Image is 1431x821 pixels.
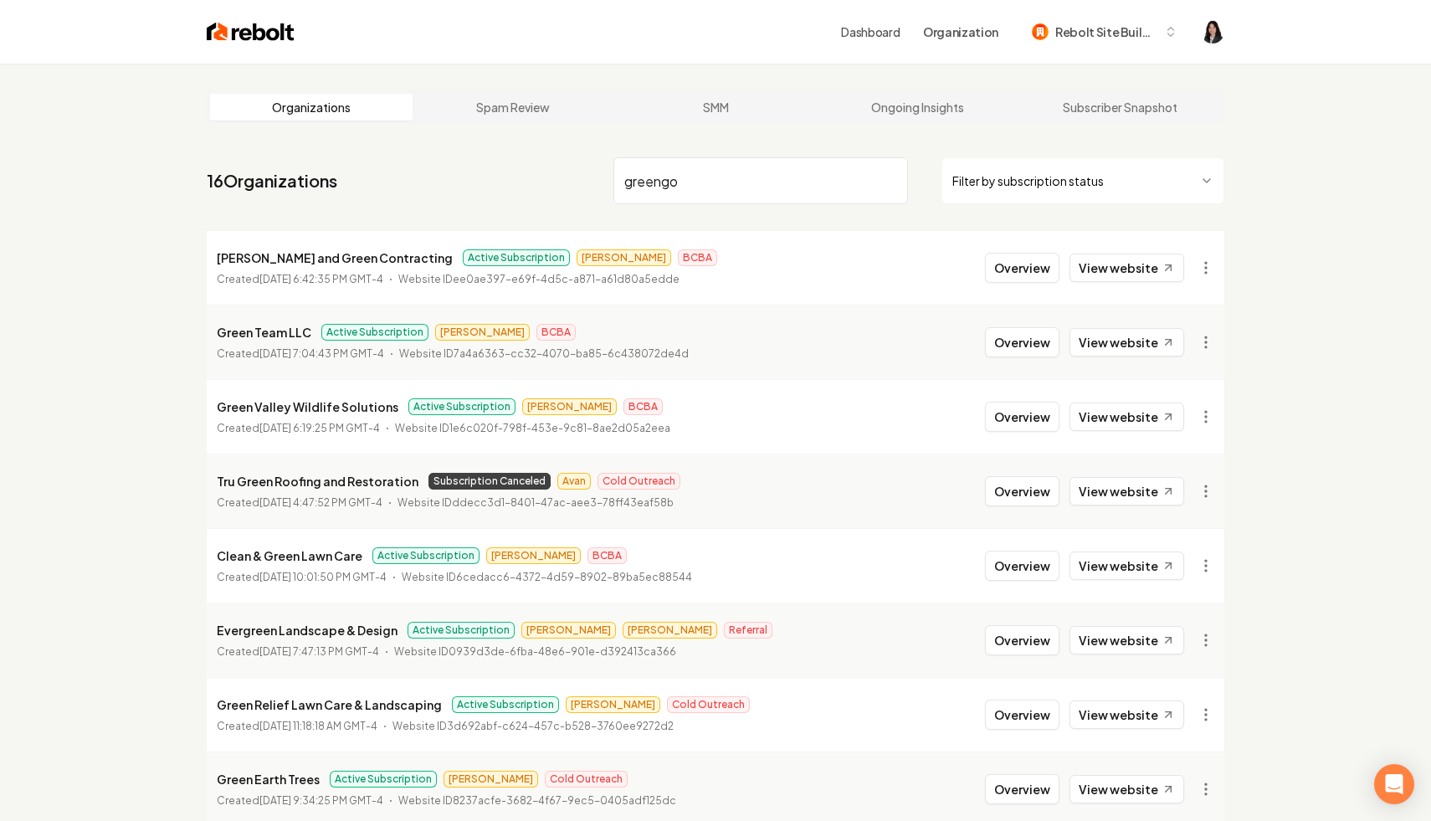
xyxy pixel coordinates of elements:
p: Created [217,420,380,437]
span: [PERSON_NAME] [486,547,581,564]
p: Green Valley Wildlife Solutions [217,397,398,417]
a: Organizations [210,94,413,121]
a: View website [1069,626,1184,654]
span: BCBA [623,398,663,415]
time: [DATE] 7:04:43 PM GMT-4 [259,347,384,360]
p: Website ID 8237acfe-3682-4f67-9ec5-0405adf125dc [398,793,676,809]
a: View website [1069,700,1184,729]
a: View website [1069,552,1184,580]
p: Green Team LLC [217,322,311,342]
p: Website ID 3d692abf-c624-457c-b528-3760ee9272d2 [392,718,674,735]
span: [PERSON_NAME] [435,324,530,341]
span: Cold Outreach [598,473,680,490]
a: View website [1069,328,1184,357]
p: Created [217,271,383,288]
span: Referral [724,622,772,639]
time: [DATE] 6:42:35 PM GMT-4 [259,273,383,285]
span: BCBA [536,324,576,341]
span: Active Subscription [372,547,480,564]
p: Website ID 7a4a6363-cc32-4070-ba85-6c438072de4d [399,346,689,362]
span: Active Subscription [463,249,570,266]
span: Active Subscription [408,622,515,639]
a: View website [1069,477,1184,505]
span: Cold Outreach [667,696,750,713]
span: Subscription Canceled [428,473,551,490]
a: View website [1069,254,1184,282]
button: Overview [985,700,1059,730]
time: [DATE] 4:47:52 PM GMT-4 [259,496,382,509]
span: Active Subscription [330,771,437,788]
p: Created [217,346,384,362]
time: [DATE] 9:34:25 PM GMT-4 [259,794,383,807]
button: Overview [985,625,1059,655]
span: BCBA [678,249,717,266]
a: Subscriber Snapshot [1018,94,1221,121]
span: Cold Outreach [545,771,628,788]
button: Overview [985,551,1059,581]
a: View website [1069,775,1184,803]
span: [PERSON_NAME] [444,771,538,788]
button: Overview [985,402,1059,432]
p: Website ID ee0ae397-e69f-4d5c-a871-a61d80a5edde [398,271,680,288]
p: Evergreen Landscape & Design [217,620,397,640]
a: Spam Review [413,94,615,121]
p: [PERSON_NAME] and Green Contracting [217,248,453,268]
button: Overview [985,476,1059,506]
p: Created [217,718,377,735]
p: Website ID 6cedacc6-4372-4d59-8902-89ba5ec88544 [402,569,692,586]
button: Overview [985,774,1059,804]
span: [PERSON_NAME] [566,696,660,713]
a: Ongoing Insights [817,94,1019,121]
span: Avan [557,473,591,490]
button: Overview [985,327,1059,357]
input: Search by name or ID [613,157,908,204]
img: Rebolt Site Builder [1032,23,1049,40]
a: View website [1069,403,1184,431]
img: Haley Paramoure [1201,20,1224,44]
p: Tru Green Roofing and Restoration [217,471,418,491]
span: Rebolt Site Builder [1055,23,1157,41]
p: Created [217,793,383,809]
span: [PERSON_NAME] [577,249,671,266]
time: [DATE] 7:47:13 PM GMT-4 [259,645,379,658]
p: Created [217,569,387,586]
a: 16Organizations [207,169,337,192]
a: SMM [614,94,817,121]
p: Created [217,495,382,511]
span: [PERSON_NAME] [623,622,717,639]
p: Website ID 1e6c020f-798f-453e-9c81-8ae2d05a2eea [395,420,670,437]
span: Active Subscription [452,696,559,713]
span: [PERSON_NAME] [521,622,616,639]
div: Open Intercom Messenger [1374,764,1414,804]
time: [DATE] 11:18:18 AM GMT-4 [259,720,377,732]
a: Dashboard [841,23,900,40]
p: Clean & Green Lawn Care [217,546,362,566]
span: BCBA [587,547,627,564]
button: Overview [985,253,1059,283]
p: Website ID ddecc3d1-8401-47ac-aee3-78ff43eaf58b [397,495,674,511]
p: Website ID 0939d3de-6fba-48e6-901e-d392413ca366 [394,644,676,660]
p: Green Relief Lawn Care & Landscaping [217,695,442,715]
time: [DATE] 6:19:25 PM GMT-4 [259,422,380,434]
p: Created [217,644,379,660]
button: Organization [913,17,1008,47]
time: [DATE] 10:01:50 PM GMT-4 [259,571,387,583]
span: Active Subscription [408,398,515,415]
span: Active Subscription [321,324,428,341]
img: Rebolt Logo [207,20,295,44]
p: Green Earth Trees [217,769,320,789]
button: Open user button [1201,20,1224,44]
span: [PERSON_NAME] [522,398,617,415]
